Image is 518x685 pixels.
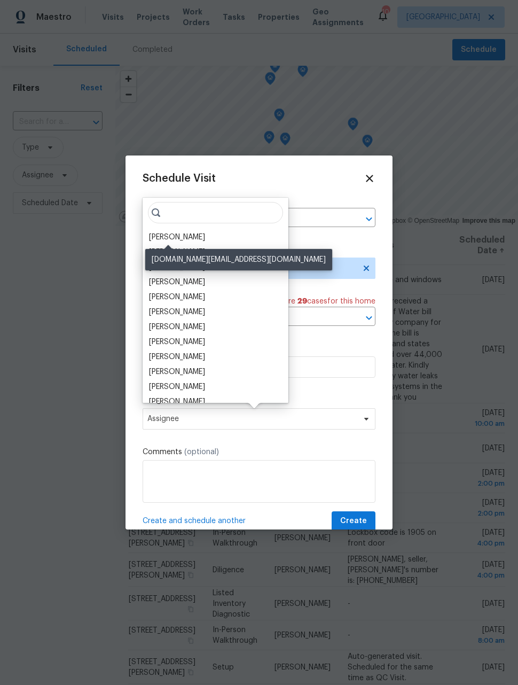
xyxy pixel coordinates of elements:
div: [PERSON_NAME] [149,247,205,258]
span: Create [340,515,367,528]
div: [PERSON_NAME] [149,322,205,332]
div: [PERSON_NAME] [149,277,205,287]
div: [PERSON_NAME] [149,337,205,347]
span: There are case s for this home [264,296,375,307]
span: Create and schedule another [143,516,246,526]
span: Assignee [147,415,357,423]
div: [PERSON_NAME] [149,367,205,377]
button: Open [362,212,376,227]
button: Open [362,310,376,325]
div: [PERSON_NAME] [149,232,205,243]
div: [PERSON_NAME] [149,382,205,392]
span: Close [364,173,375,184]
div: [PERSON_NAME] [149,352,205,362]
label: Home [143,197,375,208]
span: Schedule Visit [143,173,216,184]
button: Create [332,511,375,531]
span: 29 [297,298,307,305]
label: Comments [143,447,375,457]
div: [DOMAIN_NAME][EMAIL_ADDRESS][DOMAIN_NAME] [145,249,332,270]
div: [PERSON_NAME] [149,307,205,317]
div: [PERSON_NAME] [149,292,205,302]
div: [PERSON_NAME] [149,396,205,407]
span: (optional) [184,448,219,456]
